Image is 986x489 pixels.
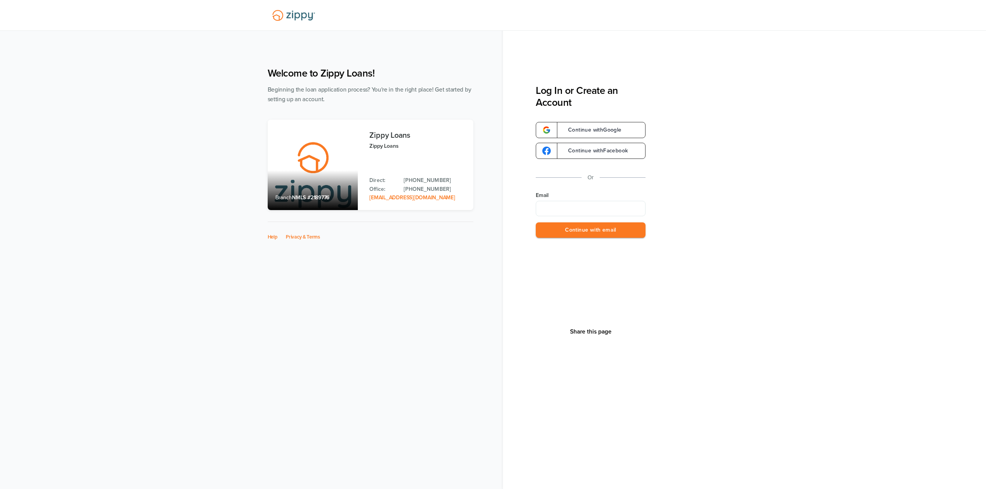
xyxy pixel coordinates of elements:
[369,131,465,140] h3: Zippy Loans
[568,328,614,335] button: Share This Page
[542,126,551,134] img: google-logo
[275,194,292,201] span: Branch
[588,173,594,182] p: Or
[536,122,646,138] a: google-logoContinue withGoogle
[404,185,465,194] a: Office Phone: 512-975-2947
[369,185,396,194] p: Office:
[268,67,473,79] h1: Welcome to Zippy Loans!
[404,176,465,185] a: Direct Phone: 512-975-2947
[536,85,646,108] h3: Log In or Create an Account
[268,234,278,240] a: Help
[268,86,471,103] span: Beginning the loan application process? You're in the right place! Get started by setting up an a...
[369,176,396,185] p: Direct:
[536,222,646,238] button: Continue with email
[536,143,646,159] a: google-logoContinue withFacebook
[560,148,628,154] span: Continue with Facebook
[369,194,455,201] a: Email Address: zippyguide@zippymh.com
[536,201,646,216] input: Email Address
[560,127,622,133] span: Continue with Google
[536,192,646,199] label: Email
[268,7,320,24] img: Lender Logo
[542,147,551,155] img: google-logo
[292,194,329,201] span: NMLS #2189776
[369,142,465,150] p: Zippy Loans
[286,234,320,240] a: Privacy & Terms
